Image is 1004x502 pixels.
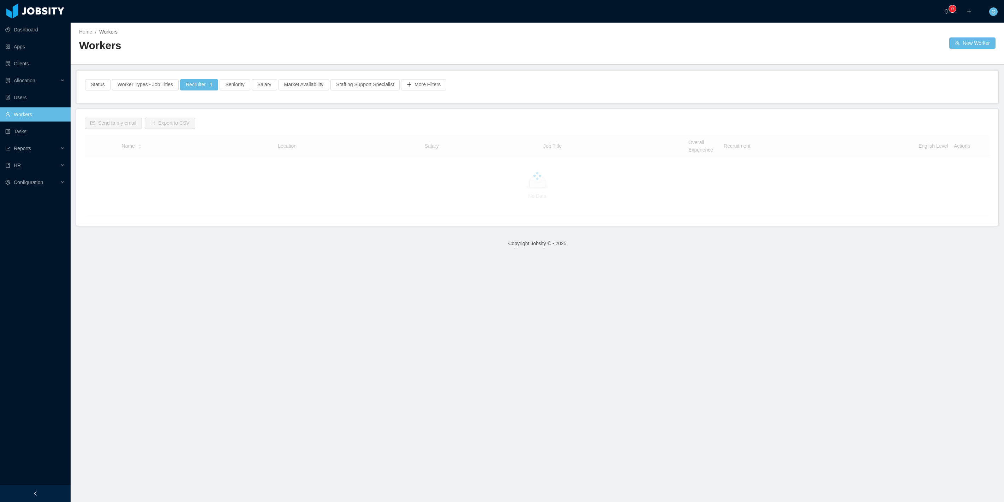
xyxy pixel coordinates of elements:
span: HR [14,163,21,168]
footer: Copyright Jobsity © - 2025 [71,231,1004,256]
span: Reports [14,146,31,151]
button: Recruiter · 1 [180,79,218,90]
sup: 0 [949,5,956,12]
span: / [95,29,96,35]
span: G [992,7,996,16]
a: icon: robotUsers [5,90,65,105]
span: Configuration [14,179,43,185]
button: Staffing Support Specialist [330,79,400,90]
button: Worker Types - Job Titles [112,79,179,90]
button: Salary [252,79,277,90]
button: Market Availability [279,79,329,90]
a: Home [79,29,92,35]
button: icon: plusMore Filters [401,79,446,90]
i: icon: bell [944,9,949,14]
a: icon: pie-chartDashboard [5,23,65,37]
button: Seniority [220,79,250,90]
a: icon: appstoreApps [5,40,65,54]
i: icon: line-chart [5,146,10,151]
i: icon: book [5,163,10,168]
button: icon: usergroup-addNew Worker [949,37,996,49]
h2: Workers [79,39,537,53]
i: icon: plus [967,9,972,14]
span: Workers [99,29,118,35]
i: icon: setting [5,180,10,185]
button: Status [85,79,110,90]
a: icon: profileTasks [5,124,65,138]
a: icon: auditClients [5,57,65,71]
i: icon: solution [5,78,10,83]
span: Allocation [14,78,35,83]
a: icon: userWorkers [5,107,65,122]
